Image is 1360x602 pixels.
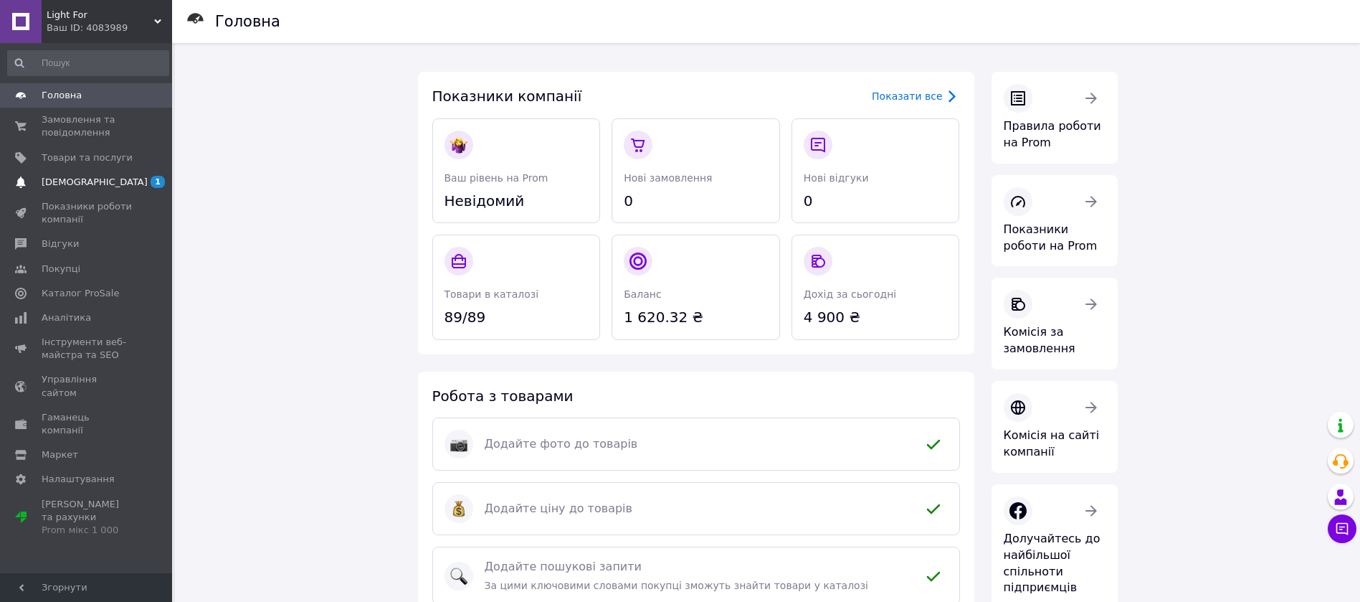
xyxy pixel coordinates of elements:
[42,448,78,461] span: Маркет
[872,88,959,105] a: Показати все
[450,568,467,585] img: :mag:
[485,436,908,453] span: Додайте фото до товарів
[47,22,172,34] div: Ваш ID: 4083989
[1004,119,1101,149] span: Правила роботи на Prom
[42,176,148,189] span: [DEMOGRAPHIC_DATA]
[992,278,1118,370] a: Комісія за замовлення
[42,113,133,139] span: Замовлення та повідомлення
[42,498,133,537] span: [PERSON_NAME] та рахунки
[42,473,115,486] span: Налаштування
[804,307,948,328] span: 4 900 ₴
[450,500,467,517] img: :moneybag:
[444,191,589,212] span: Невідомий
[215,13,280,30] h1: Головна
[432,88,582,105] span: Показники компанії
[1004,428,1100,458] span: Комісія на сайті компанії
[432,387,574,405] span: Робота з товарами
[42,151,133,164] span: Товари та послуги
[42,373,133,399] span: Управління сайтом
[42,311,91,324] span: Аналітика
[444,307,589,328] span: 89/89
[7,50,169,76] input: Пошук
[804,191,948,212] span: 0
[485,501,908,517] span: Додайте ціну до товарів
[1004,325,1075,355] span: Комісія за замовлення
[804,172,869,184] span: Нові відгуки
[444,288,539,300] span: Товари в каталозі
[450,436,467,453] img: :camera:
[432,418,960,471] a: :camera:Додайте фото до товарів
[47,9,154,22] span: Light For
[42,524,133,537] div: Prom мікс 1 000
[992,381,1118,473] a: Комісія на сайті компанії
[992,175,1118,267] a: Показники роботи на Prom
[42,89,82,102] span: Головна
[151,176,165,188] span: 1
[450,136,467,154] img: :woman-shrugging:
[42,411,133,437] span: Гаманець компанії
[42,263,80,276] span: Покупці
[42,336,133,362] span: Інструменти веб-майстра та SEO
[624,172,712,184] span: Нові замовлення
[992,72,1118,164] a: Правила роботи на Prom
[444,172,548,184] span: Ваш рівень на Prom
[42,287,119,300] span: Каталог ProSale
[485,580,869,591] span: За цими ключовими словами покупці зможуть знайти товари у каталозі
[1004,222,1098,253] span: Показники роботи на Prom
[42,200,133,226] span: Показники роботи компанії
[432,482,960,535] a: :moneybag:Додайте ціну до товарів
[872,89,942,103] div: Показати все
[1328,514,1356,543] button: Чат з покупцем
[42,237,79,250] span: Відгуки
[624,307,768,328] span: 1 620.32 ₴
[624,191,768,212] span: 0
[624,288,662,300] span: Баланс
[804,288,896,300] span: Дохід за сьогодні
[1004,532,1100,595] span: Долучайтесь до найбільшої спільноти підприємців
[485,559,908,575] span: Додайте пошукові запити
